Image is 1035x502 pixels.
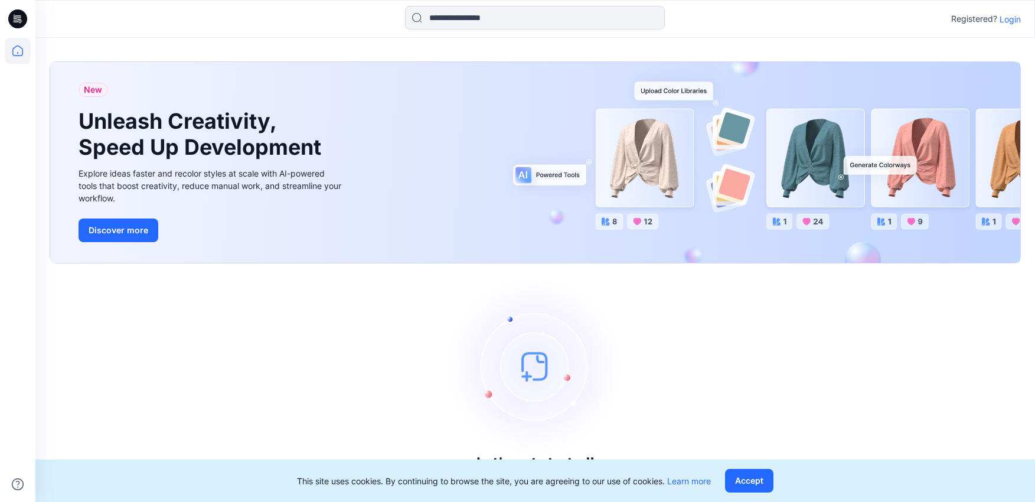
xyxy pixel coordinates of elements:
img: empty-state-image.svg [447,278,624,455]
h3: Let's get started! [476,455,595,471]
h1: Unleash Creativity, Speed Up Development [79,109,327,159]
div: Explore ideas faster and recolor styles at scale with AI-powered tools that boost creativity, red... [79,167,344,204]
button: Discover more [79,219,158,242]
button: Accept [725,469,773,493]
a: Learn more [667,476,711,486]
p: Registered? [951,12,997,26]
a: Discover more [79,219,344,242]
p: This site uses cookies. By continuing to browse the site, you are agreeing to our use of cookies. [297,475,711,487]
span: New [84,83,102,97]
p: Login [1000,13,1021,25]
